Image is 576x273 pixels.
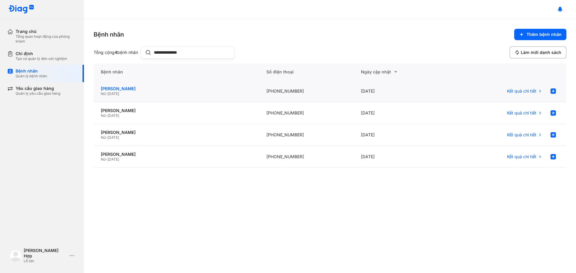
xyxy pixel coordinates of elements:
[510,46,566,58] button: Làm mới danh sách
[101,135,106,140] span: Nữ
[16,56,67,61] div: Tạo và quản lý đơn xét nghiệm
[115,50,117,55] span: 4
[107,113,119,118] span: [DATE]
[24,248,67,259] div: [PERSON_NAME] Hợp
[259,124,354,146] div: [PHONE_NUMBER]
[16,34,77,44] div: Tổng quan hoạt động của phòng khám
[101,86,252,91] div: [PERSON_NAME]
[107,157,119,162] span: [DATE]
[259,64,354,80] div: Số điện thoại
[8,5,34,14] img: logo
[101,108,252,113] div: [PERSON_NAME]
[94,30,124,39] div: Bệnh nhân
[94,64,259,80] div: Bệnh nhân
[507,132,536,138] span: Kết quả chi tiết
[101,130,252,135] div: [PERSON_NAME]
[106,157,107,162] span: -
[16,68,47,74] div: Bệnh nhân
[107,91,119,96] span: [DATE]
[106,113,107,118] span: -
[354,102,448,124] div: [DATE]
[101,113,106,118] span: Nữ
[16,51,67,56] div: Chỉ định
[106,135,107,140] span: -
[101,152,252,157] div: [PERSON_NAME]
[10,250,22,262] img: logo
[514,29,566,40] button: Thêm bệnh nhân
[24,259,67,263] div: Lễ tân
[259,80,354,102] div: [PHONE_NUMBER]
[259,146,354,168] div: [PHONE_NUMBER]
[94,50,139,55] div: Tổng cộng bệnh nhân
[101,91,106,96] span: Nữ
[507,88,536,94] span: Kết quả chi tiết
[354,146,448,168] div: [DATE]
[259,102,354,124] div: [PHONE_NUMBER]
[507,154,536,159] span: Kết quả chi tiết
[106,91,107,96] span: -
[16,91,60,96] div: Quản lý yêu cầu giao hàng
[354,124,448,146] div: [DATE]
[521,50,561,55] span: Làm mới danh sách
[361,68,441,76] div: Ngày cập nhật
[16,29,77,34] div: Trang chủ
[526,32,562,37] span: Thêm bệnh nhân
[507,110,536,116] span: Kết quả chi tiết
[101,157,106,162] span: Nữ
[107,135,119,140] span: [DATE]
[16,86,60,91] div: Yêu cầu giao hàng
[354,80,448,102] div: [DATE]
[16,74,47,79] div: Quản lý bệnh nhân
